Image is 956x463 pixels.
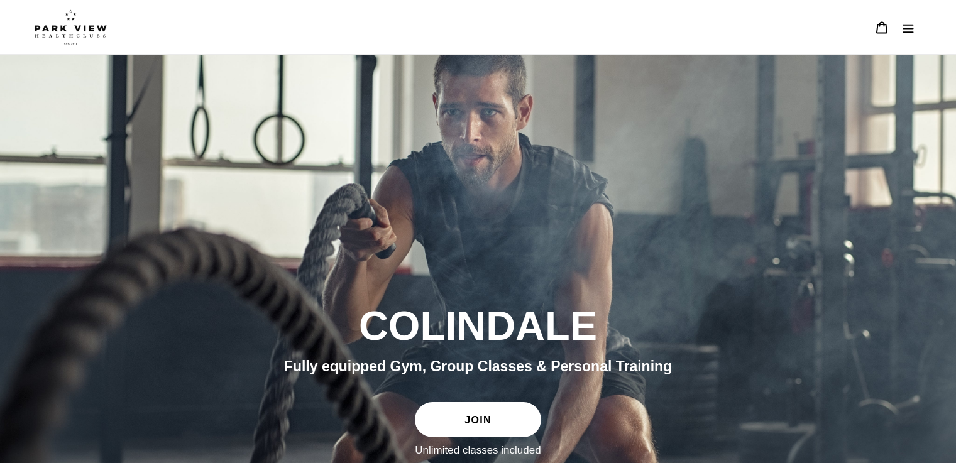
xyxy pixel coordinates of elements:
[35,9,107,45] img: Park view health clubs is a gym near you.
[895,14,921,41] button: Menu
[136,302,821,351] h2: COLINDALE
[415,402,541,437] a: JOIN
[284,358,672,374] span: Fully equipped Gym, Group Classes & Personal Training
[415,444,541,457] label: Unlimited classes included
